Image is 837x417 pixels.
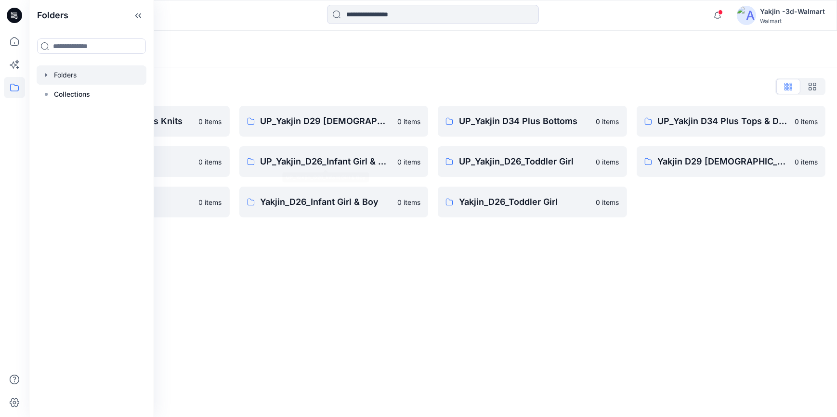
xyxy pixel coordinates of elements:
[199,116,222,126] p: 0 items
[596,157,619,167] p: 0 items
[658,155,789,168] p: Yakjin D29 [DEMOGRAPHIC_DATA] Sleepwear
[261,195,392,209] p: Yakjin_D26_Infant Girl & Boy
[239,146,429,177] a: UP_Yakjin_D26_Infant Girl & Boy0 items
[438,187,627,217] a: Yakjin_D26_Toddler Girl0 items
[239,187,429,217] a: Yakjin_D26_Infant Girl & Boy0 items
[397,116,420,126] p: 0 items
[438,146,627,177] a: UP_Yakjin_D26_Toddler Girl0 items
[637,146,826,177] a: Yakjin D29 [DEMOGRAPHIC_DATA] Sleepwear0 items
[199,157,222,167] p: 0 items
[795,116,818,126] p: 0 items
[438,106,627,137] a: UP_Yakjin D34 Plus Bottoms0 items
[737,6,756,25] img: avatar
[239,106,429,137] a: UP_Yakjin D29 [DEMOGRAPHIC_DATA] Sleep0 items
[637,106,826,137] a: UP_Yakjin D34 Plus Tops & Dresses0 items
[54,88,90,100] p: Collections
[459,195,590,209] p: Yakjin_D26_Toddler Girl
[658,114,789,128] p: UP_Yakjin D34 Plus Tops & Dresses
[596,197,619,207] p: 0 items
[596,116,619,126] p: 0 items
[261,155,392,168] p: UP_Yakjin_D26_Infant Girl & Boy
[760,6,825,17] div: Yakjin -3d-Walmart
[397,197,420,207] p: 0 items
[397,157,420,167] p: 0 items
[760,17,825,25] div: Walmart
[199,197,222,207] p: 0 items
[261,114,392,128] p: UP_Yakjin D29 [DEMOGRAPHIC_DATA] Sleep
[795,157,818,167] p: 0 items
[459,114,590,128] p: UP_Yakjin D34 Plus Bottoms
[459,155,590,168] p: UP_Yakjin_D26_Toddler Girl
